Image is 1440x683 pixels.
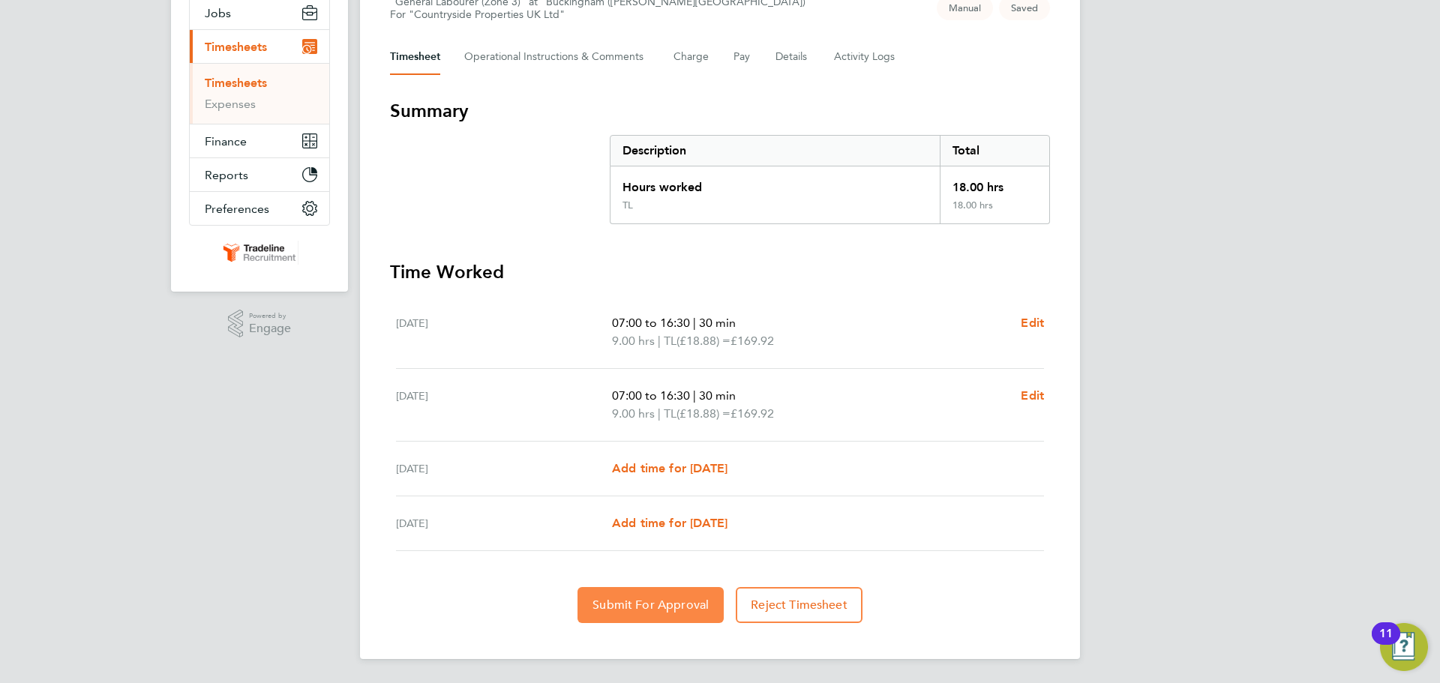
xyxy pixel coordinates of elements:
a: Go to home page [189,241,330,265]
span: TL [664,405,676,423]
div: Summary [610,135,1050,224]
div: 18.00 hrs [940,199,1049,223]
span: 07:00 to 16:30 [612,316,690,330]
span: | [658,406,661,421]
span: Reports [205,168,248,182]
a: Expenses [205,97,256,111]
span: Reject Timesheet [751,598,847,613]
div: [DATE] [396,314,612,350]
span: £169.92 [730,334,774,348]
button: Charge [673,39,709,75]
span: | [658,334,661,348]
div: [DATE] [396,387,612,423]
a: Timesheets [205,76,267,90]
div: [DATE] [396,460,612,478]
div: Timesheets [190,63,329,124]
div: 11 [1379,634,1393,653]
span: Jobs [205,6,231,20]
a: Add time for [DATE] [612,460,727,478]
h3: Time Worked [390,260,1050,284]
img: tradelinerecruitment-logo-retina.png [220,241,298,265]
span: Add time for [DATE] [612,461,727,475]
span: Add time for [DATE] [612,516,727,530]
button: Reports [190,158,329,191]
span: Edit [1021,316,1044,330]
span: TL [664,332,676,350]
button: Timesheet [390,39,440,75]
button: Timesheets [190,30,329,63]
div: Hours worked [610,166,940,199]
div: 18.00 hrs [940,166,1049,199]
button: Activity Logs [834,39,897,75]
div: Description [610,136,940,166]
div: For "Countryside Properties UK Ltd" [390,8,811,21]
span: | [693,388,696,403]
span: Finance [205,134,247,148]
span: 9.00 hrs [612,406,655,421]
span: Submit For Approval [592,598,709,613]
span: £169.92 [730,406,774,421]
a: Add time for [DATE] [612,514,727,532]
div: Total [940,136,1049,166]
span: 30 min [699,388,736,403]
button: Reject Timesheet [736,587,862,623]
span: Timesheets [205,40,267,54]
span: Engage [249,322,291,335]
div: TL [622,199,633,211]
button: Details [775,39,810,75]
span: Powered by [249,310,291,322]
button: Finance [190,124,329,157]
a: Powered byEngage [228,310,292,338]
button: Open Resource Center, 11 new notifications [1380,623,1428,671]
a: Edit [1021,314,1044,332]
button: Preferences [190,192,329,225]
h3: Summary [390,99,1050,123]
span: Edit [1021,388,1044,403]
span: 30 min [699,316,736,330]
span: Preferences [205,202,269,216]
span: (£18.88) = [676,334,730,348]
span: 9.00 hrs [612,334,655,348]
section: Timesheet [390,99,1050,623]
a: Edit [1021,387,1044,405]
span: 07:00 to 16:30 [612,388,690,403]
span: (£18.88) = [676,406,730,421]
button: Pay [733,39,751,75]
button: Submit For Approval [577,587,724,623]
div: [DATE] [396,514,612,532]
button: Operational Instructions & Comments [464,39,649,75]
span: | [693,316,696,330]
